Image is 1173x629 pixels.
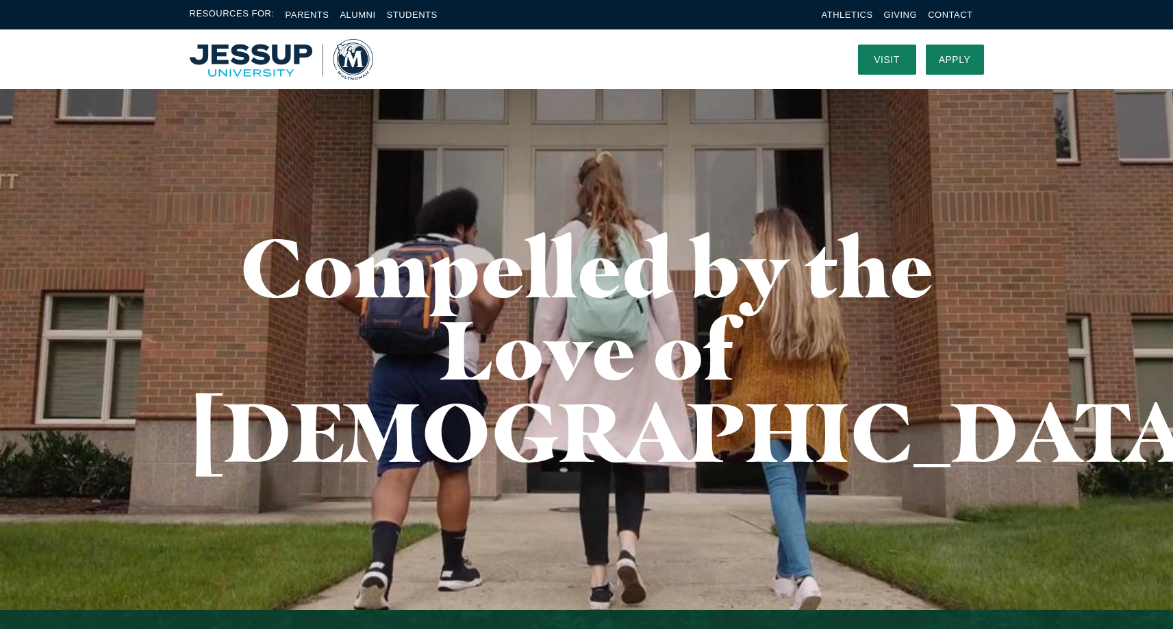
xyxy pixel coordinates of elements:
a: Giving [884,10,918,20]
a: Alumni [340,10,375,20]
span: Resources For: [190,7,275,23]
a: Students [387,10,438,20]
h1: Compelled by the Love of [DEMOGRAPHIC_DATA] [190,226,984,473]
a: Visit [858,45,916,75]
a: Contact [928,10,972,20]
a: Home [190,39,373,80]
img: Multnomah University Logo [190,39,373,80]
a: Apply [926,45,984,75]
a: Athletics [822,10,873,20]
a: Parents [286,10,329,20]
